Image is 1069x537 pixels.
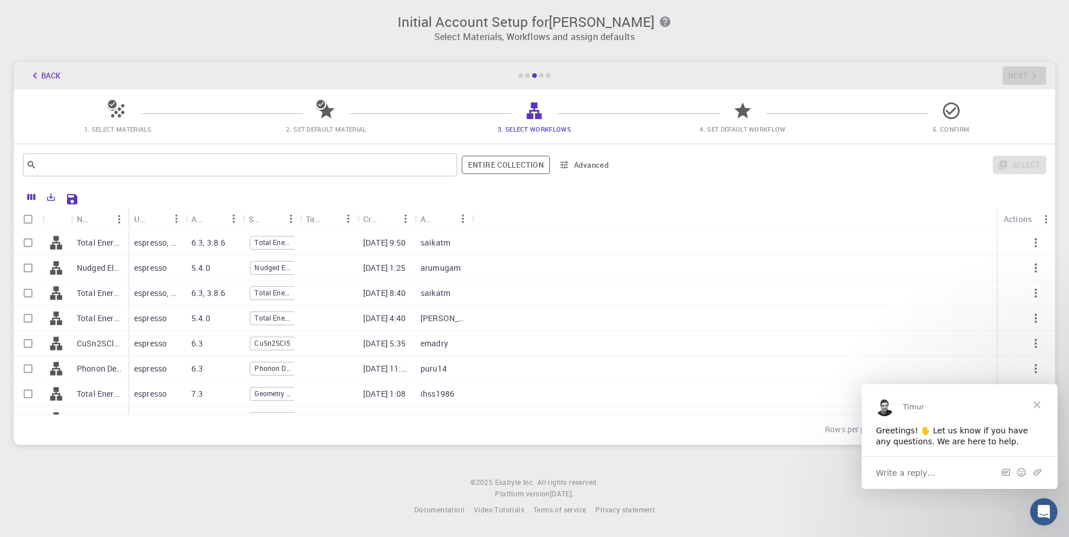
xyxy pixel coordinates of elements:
div: Actions [998,208,1055,230]
button: Menu [1037,210,1055,228]
span: Video Tutorials [474,505,524,514]
h3: Initial Account Setup for [PERSON_NAME] [21,14,1048,30]
button: Sort [378,210,396,228]
p: [DATE] 4:40 [363,313,406,324]
p: saikatm [420,287,450,299]
p: 6.3 [191,413,203,425]
div: Icon [42,208,71,230]
span: Phonon Density of States + Dispersions [250,414,295,424]
p: Select Materials, Workflows and assign defaults [21,30,1048,44]
a: Documentation [414,504,465,516]
span: All rights reserved. [537,477,599,488]
button: Back [23,66,66,85]
p: [DATE] 5:35 [363,338,406,349]
p: [DATE] 1:25 [363,262,406,274]
button: Menu [339,210,357,228]
div: Application Version [191,208,206,230]
div: Created [357,208,415,230]
span: 3. Select Workflows [498,125,571,133]
button: Save Explorer Settings [61,188,84,211]
button: Columns [22,188,41,206]
span: Platform version [495,488,549,500]
p: Phonon Density of States + Dispersions (clone) (clone) (clone) (clone) [77,413,123,425]
a: Video Tutorials [474,504,524,516]
p: espresso, python [134,237,180,248]
button: Menu [282,210,300,228]
span: Filter throughout whole library including sets (folders) [462,156,550,174]
div: Subworkflows [243,208,300,230]
p: saikatm [420,237,450,248]
div: Name [71,208,128,230]
span: Exabyte Inc. [495,477,535,487]
div: Used application [128,208,186,230]
p: 5.4.0 [191,313,210,324]
p: 7.3 [191,388,203,400]
span: © 2025 [470,477,494,488]
button: Entire collection [462,156,550,174]
button: Sort [206,210,225,228]
div: Actions [1004,208,1032,230]
p: Rows per page: [825,424,881,437]
button: Sort [92,210,110,228]
div: Name [77,208,92,230]
span: Terms of service [533,505,586,514]
p: [DATE] 8:40 [363,287,406,299]
p: [DATE] 9:50 [363,237,406,248]
div: Created [363,208,378,230]
span: CuSn2SCl5 [250,338,294,348]
p: arumugam [420,413,461,425]
p: [DATE] 1:08 [363,388,406,400]
span: Support [23,8,64,18]
p: ihss1986 [420,388,454,400]
p: espresso [134,338,167,349]
p: [DATE] 4:04 [363,413,406,425]
p: 6.3 [191,338,203,349]
p: espresso [134,363,167,374]
span: 2. Set Default Material [286,125,366,133]
p: 6.3, 3.8.6 [191,237,226,248]
span: Total Energy [250,288,295,298]
p: Total Energy + WFN [77,237,123,248]
div: Tags [306,208,321,230]
button: Menu [110,210,128,228]
iframe: Intercom live chat [1030,498,1058,526]
span: Total Energy [250,313,295,323]
p: Nudged Elastic Band (NEB) (clone) [77,262,123,274]
button: Advanced [555,156,614,174]
p: espresso [134,313,167,324]
span: Phonon Density of States + Dispersions [250,364,295,373]
button: Sort [149,210,167,228]
p: espresso, python [134,287,180,299]
a: Exabyte Inc. [495,477,535,488]
a: [DATE]. [550,488,574,500]
p: emadry [420,338,448,349]
a: Terms of service [533,504,586,516]
button: Menu [396,210,415,228]
button: Menu [454,210,472,228]
div: Subworkflows [249,208,264,230]
iframe: Intercom live chat message [862,384,1058,489]
p: 5.4.0 [191,262,210,274]
button: Menu [167,210,186,228]
span: 1. Select Materials [84,125,152,133]
div: Used application [134,208,149,230]
p: CuSn2SCl5 relax [77,338,123,349]
button: Menu [225,210,243,228]
span: Documentation [414,505,465,514]
button: Sort [435,210,454,228]
button: Export [41,188,61,206]
div: Account [415,208,472,230]
a: Privacy statement [595,504,655,516]
p: Total Energy (clone) (clone) [77,388,123,400]
p: puru14 [420,363,447,374]
div: Tags [300,208,357,230]
span: Privacy statement [595,505,655,514]
p: Total Energy + WFN [77,287,123,299]
p: espresso [134,413,167,425]
p: espresso [134,388,167,400]
span: Total Energy [250,238,295,247]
